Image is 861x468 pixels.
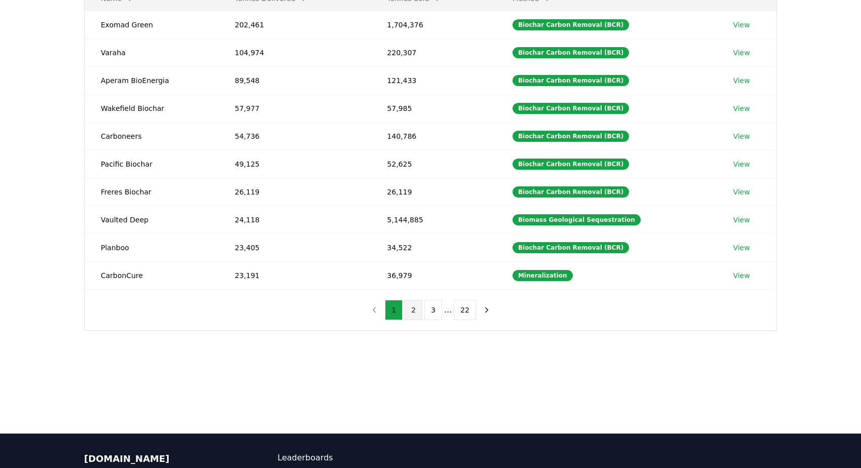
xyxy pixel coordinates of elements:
td: 54,736 [218,122,371,150]
a: View [733,48,750,58]
div: Biochar Carbon Removal (BCR) [513,75,629,86]
td: 5,144,885 [371,206,496,233]
div: Biochar Carbon Removal (BCR) [513,131,629,142]
a: View [733,270,750,281]
td: Aperam BioEnergia [85,66,218,94]
td: 49,125 [218,150,371,178]
td: 24,118 [218,206,371,233]
td: 202,461 [218,11,371,38]
td: 36,979 [371,261,496,289]
div: Biomass Geological Sequestration [513,214,641,225]
button: 22 [454,300,476,320]
td: 52,625 [371,150,496,178]
td: 121,433 [371,66,496,94]
td: 26,119 [371,178,496,206]
td: Wakefield Biochar [85,94,218,122]
div: Biochar Carbon Removal (BCR) [513,19,629,30]
td: Vaulted Deep [85,206,218,233]
div: Biochar Carbon Removal (BCR) [513,242,629,253]
button: 3 [424,300,442,320]
button: 2 [405,300,422,320]
td: 1,704,376 [371,11,496,38]
a: Leaderboards [278,452,430,464]
a: View [733,103,750,113]
a: View [733,215,750,225]
td: 89,548 [218,66,371,94]
td: 57,977 [218,94,371,122]
div: Biochar Carbon Removal (BCR) [513,159,629,170]
td: 140,786 [371,122,496,150]
td: Planboo [85,233,218,261]
a: View [733,187,750,197]
div: Biochar Carbon Removal (BCR) [513,47,629,58]
a: View [733,131,750,141]
div: Biochar Carbon Removal (BCR) [513,186,629,198]
div: Mineralization [513,270,573,281]
a: View [733,20,750,30]
td: Varaha [85,38,218,66]
td: 23,191 [218,261,371,289]
td: 34,522 [371,233,496,261]
button: next page [478,300,495,320]
button: 1 [385,300,403,320]
div: Biochar Carbon Removal (BCR) [513,103,629,114]
td: 23,405 [218,233,371,261]
td: Carboneers [85,122,218,150]
a: View [733,159,750,169]
td: 26,119 [218,178,371,206]
li: ... [444,304,452,316]
td: 104,974 [218,38,371,66]
td: Exomad Green [85,11,218,38]
td: Pacific Biochar [85,150,218,178]
a: View [733,243,750,253]
td: Freres Biochar [85,178,218,206]
a: View [733,75,750,86]
td: 57,985 [371,94,496,122]
p: [DOMAIN_NAME] [84,452,237,466]
td: CarbonCure [85,261,218,289]
td: 220,307 [371,38,496,66]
